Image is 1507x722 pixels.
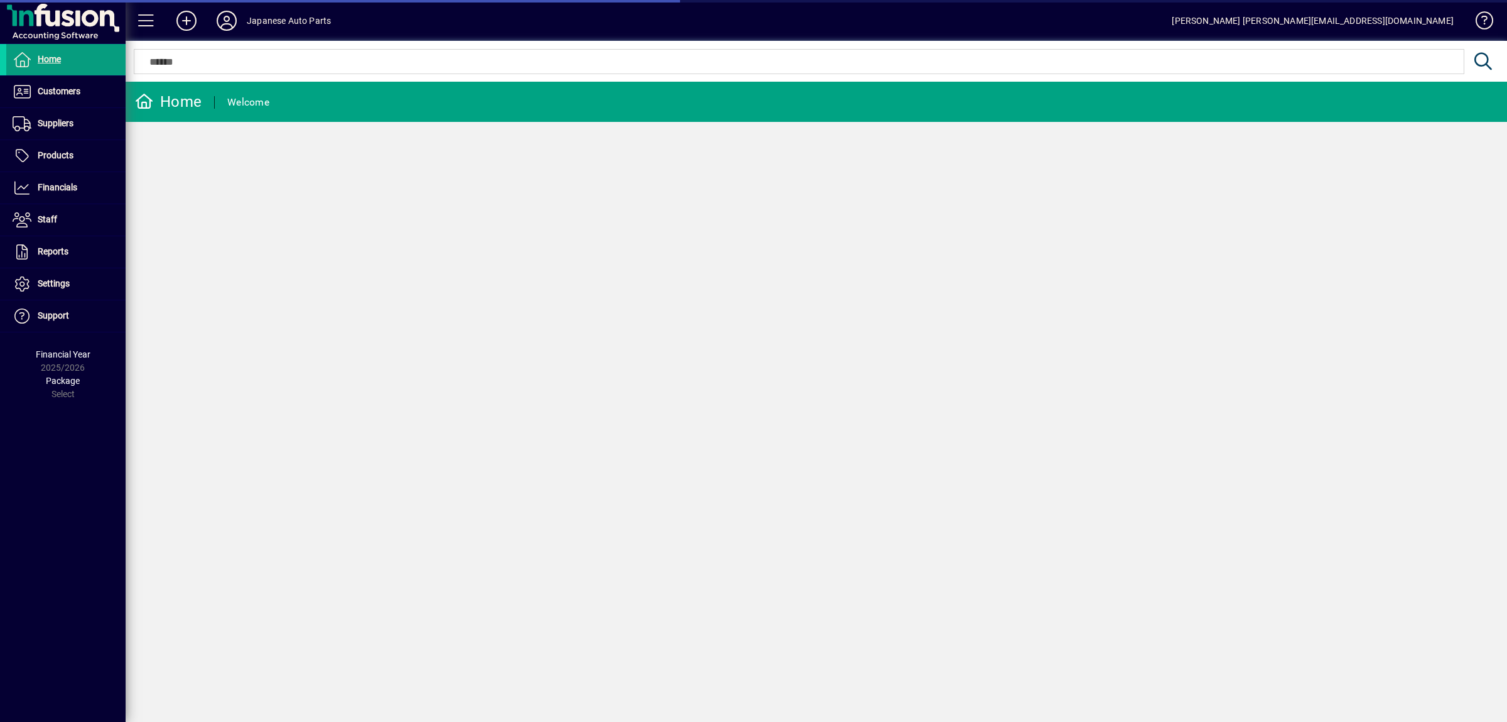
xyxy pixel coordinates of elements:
[38,118,73,128] span: Suppliers
[227,92,269,112] div: Welcome
[38,246,68,256] span: Reports
[46,376,80,386] span: Package
[135,92,202,112] div: Home
[38,150,73,160] span: Products
[6,76,126,107] a: Customers
[1466,3,1491,43] a: Knowledge Base
[6,108,126,139] a: Suppliers
[6,300,126,332] a: Support
[247,11,331,31] div: Japanese Auto Parts
[6,236,126,268] a: Reports
[38,278,70,288] span: Settings
[207,9,247,32] button: Profile
[6,204,126,236] a: Staff
[38,54,61,64] span: Home
[6,140,126,172] a: Products
[38,214,57,224] span: Staff
[166,9,207,32] button: Add
[6,172,126,204] a: Financials
[38,86,80,96] span: Customers
[36,349,90,359] span: Financial Year
[38,310,69,320] span: Support
[1172,11,1454,31] div: [PERSON_NAME] [PERSON_NAME][EMAIL_ADDRESS][DOMAIN_NAME]
[6,268,126,300] a: Settings
[38,182,77,192] span: Financials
